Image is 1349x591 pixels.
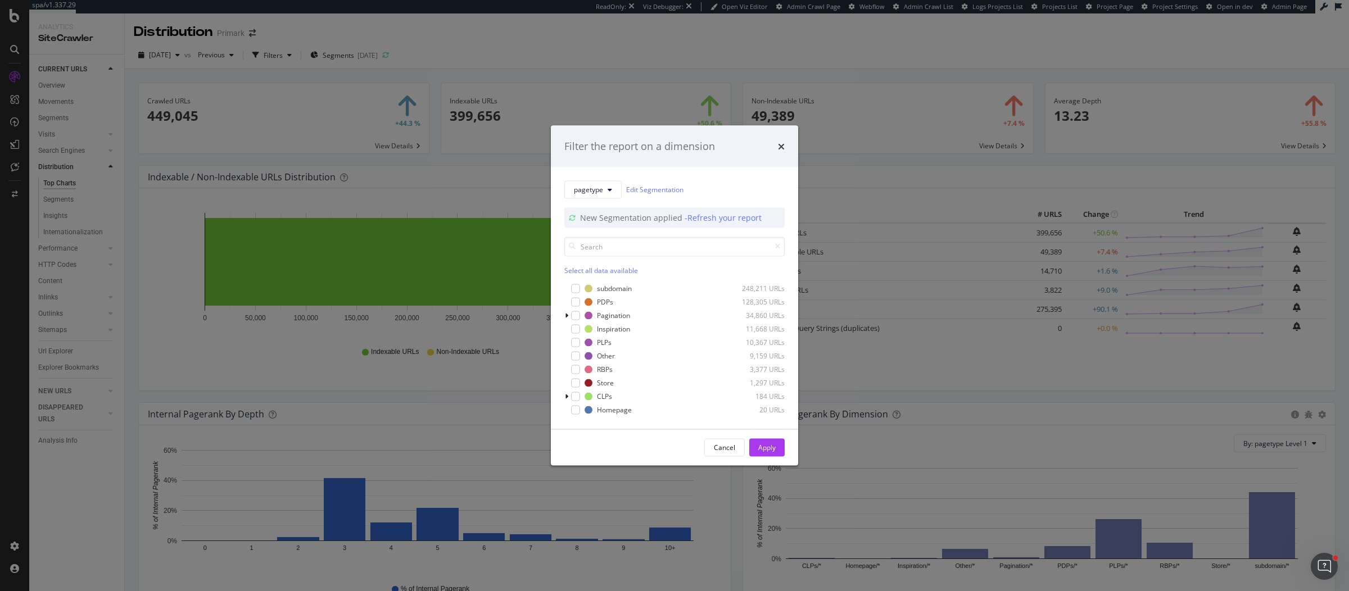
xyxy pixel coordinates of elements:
[704,438,745,456] button: Cancel
[730,405,785,415] div: 20 URLs
[730,351,785,361] div: 9,159 URLs
[597,311,630,320] div: Pagination
[564,237,785,256] input: Search
[580,212,685,223] div: New Segmentation applied
[564,265,785,275] div: Select all data available
[597,365,613,374] div: RBPs
[597,392,612,401] div: CLPs
[730,392,785,401] div: 184 URLs
[778,139,785,154] div: times
[714,443,735,452] div: Cancel
[597,338,612,347] div: PLPs
[597,284,632,293] div: subdomain
[730,311,785,320] div: 34,860 URLs
[597,405,632,415] div: Homepage
[574,185,603,194] span: pagetype
[685,212,762,223] div: - Refresh your report
[730,284,785,293] div: 248,211 URLs
[730,378,785,388] div: 1,297 URLs
[730,365,785,374] div: 3,377 URLs
[626,184,683,196] a: Edit Segmentation
[1311,553,1338,580] iframe: Intercom live chat
[597,297,613,307] div: PDPs
[730,338,785,347] div: 10,367 URLs
[597,351,615,361] div: Other
[564,139,715,154] div: Filter the report on a dimension
[730,324,785,334] div: 11,668 URLs
[730,297,785,307] div: 128,305 URLs
[597,324,630,334] div: Inspiration
[758,443,776,452] div: Apply
[597,378,614,388] div: Store
[564,180,622,198] button: pagetype
[749,438,785,456] button: Apply
[551,126,798,466] div: modal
